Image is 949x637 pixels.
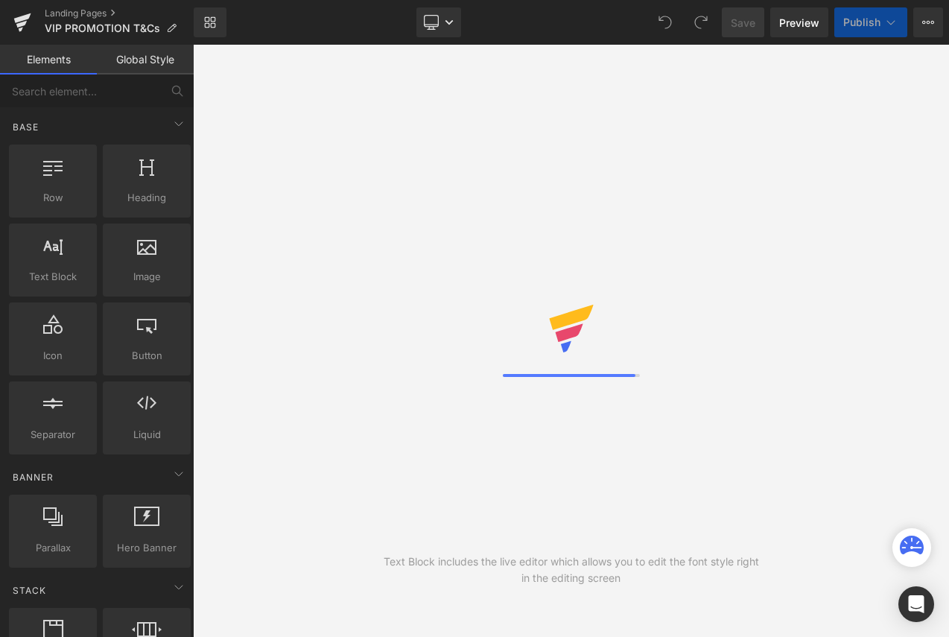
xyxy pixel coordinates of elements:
[45,7,194,19] a: Landing Pages
[913,7,943,37] button: More
[97,45,194,75] a: Global Style
[770,7,828,37] a: Preview
[382,554,761,586] div: Text Block includes the live editor which allows you to edit the font style right in the editing ...
[107,540,186,556] span: Hero Banner
[11,120,40,134] span: Base
[650,7,680,37] button: Undo
[731,15,755,31] span: Save
[686,7,716,37] button: Redo
[11,470,55,484] span: Banner
[779,15,819,31] span: Preview
[834,7,907,37] button: Publish
[107,427,186,443] span: Liquid
[107,348,186,364] span: Button
[11,583,48,598] span: Stack
[13,427,92,443] span: Separator
[13,269,92,285] span: Text Block
[107,190,186,206] span: Heading
[13,540,92,556] span: Parallax
[107,269,186,285] span: Image
[45,22,160,34] span: VIP PROMOTION T&Cs
[898,586,934,622] div: Open Intercom Messenger
[194,7,226,37] a: New Library
[13,190,92,206] span: Row
[843,16,880,28] span: Publish
[13,348,92,364] span: Icon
